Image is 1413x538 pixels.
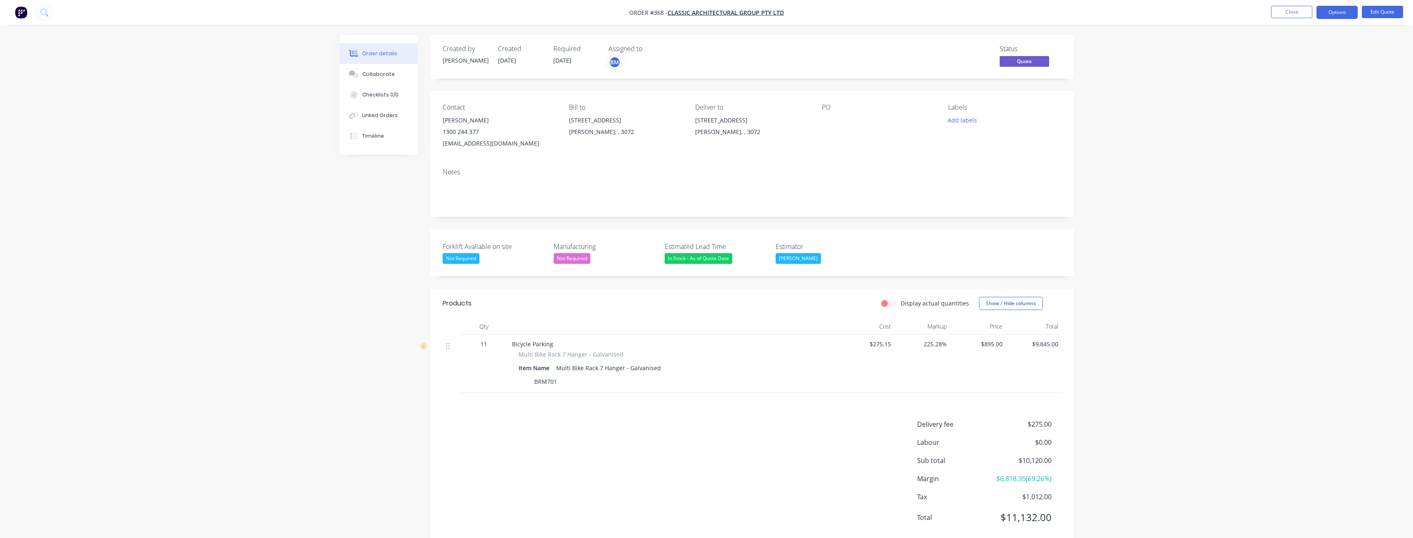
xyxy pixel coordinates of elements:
div: Required [553,45,599,53]
div: Cost [839,318,894,335]
div: Markup [894,318,950,335]
div: [PERSON_NAME], , 3072 [569,126,682,138]
span: $10,120.00 [990,456,1051,465]
button: Show / Hide columns [979,297,1043,310]
span: [DATE] [498,56,516,64]
img: Factory [15,6,27,19]
div: [EMAIL_ADDRESS][DOMAIN_NAME] [443,138,556,149]
div: Labels [948,103,1061,111]
div: Checklists 0/0 [362,91,399,99]
span: 11 [481,340,487,348]
div: Deliver to [695,103,808,111]
span: [DATE] [553,56,571,64]
label: Manufacturing [554,242,657,251]
div: [STREET_ADDRESS][PERSON_NAME], , 3072 [695,115,808,141]
span: $275.00 [990,419,1051,429]
div: Created by [443,45,488,53]
div: Assigned to [609,45,691,53]
button: Add labels [944,115,981,126]
div: [PERSON_NAME] [443,56,488,65]
button: BM [609,56,621,68]
div: [STREET_ADDRESS] [569,115,682,126]
div: Created [498,45,543,53]
span: Order #368 - [629,9,668,16]
label: Estimated Lead Time [665,242,768,251]
span: Margin [917,474,991,484]
div: Status [1000,45,1062,53]
div: [PERSON_NAME]1300 244 377[EMAIL_ADDRESS][DOMAIN_NAME] [443,115,556,149]
div: Timeline [362,132,384,140]
div: Total [1006,318,1062,335]
span: $6,818.35 ( 69.26 %) [990,474,1051,484]
span: $1,012.00 [990,492,1051,502]
button: Options [1316,6,1358,19]
span: Bicycle Parking [512,340,553,348]
div: Multi Bike Rack 7 Hanger - Galvanised [553,362,664,374]
div: Price [950,318,1006,335]
label: Display actual quantities [901,299,969,308]
a: Classic Architectural Group Pty Ltd [668,9,784,16]
button: Linked Orders [340,105,418,126]
div: Notes [443,168,1062,176]
button: Timeline [340,126,418,146]
div: [PERSON_NAME] [443,115,556,126]
button: Checklists 0/0 [340,85,418,105]
span: Delivery fee [917,419,991,429]
span: $11,132.00 [990,510,1051,525]
div: Collaborate [362,70,395,78]
span: $275.15 [842,340,891,348]
button: Close [1271,6,1312,18]
div: Order details [362,50,397,57]
span: $9,845.00 [1009,340,1058,348]
span: $895.00 [953,340,1003,348]
div: Not Required [554,253,590,264]
span: Tax [917,492,991,502]
span: Multi Bike Rack 7 Hanger - Galvanised [519,350,623,359]
div: 1300 244 377 [443,126,556,138]
div: Bill to [569,103,682,111]
span: Labour [917,437,991,447]
button: Order details [340,43,418,64]
label: Forklift Avaliable on site [443,242,546,251]
div: BRM701 [531,376,560,388]
span: Quote [1000,56,1049,66]
div: In Stock - As of Quote Date [665,253,732,264]
div: Linked Orders [362,112,398,119]
div: [STREET_ADDRESS] [695,115,808,126]
div: PO [822,103,935,111]
div: Not Required [443,253,479,264]
div: Qty [459,318,509,335]
div: Contact [443,103,556,111]
div: Item Name [519,362,553,374]
div: [PERSON_NAME], , 3072 [695,126,808,138]
div: Products [443,298,472,308]
div: [STREET_ADDRESS][PERSON_NAME], , 3072 [569,115,682,141]
button: Edit Quote [1362,6,1403,18]
span: Sub total [917,456,991,465]
span: 225.28% [898,340,947,348]
span: $0.00 [990,437,1051,447]
button: Collaborate [340,64,418,85]
span: Total [917,512,991,522]
div: [PERSON_NAME] [776,253,821,264]
label: Estimator [776,242,879,251]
